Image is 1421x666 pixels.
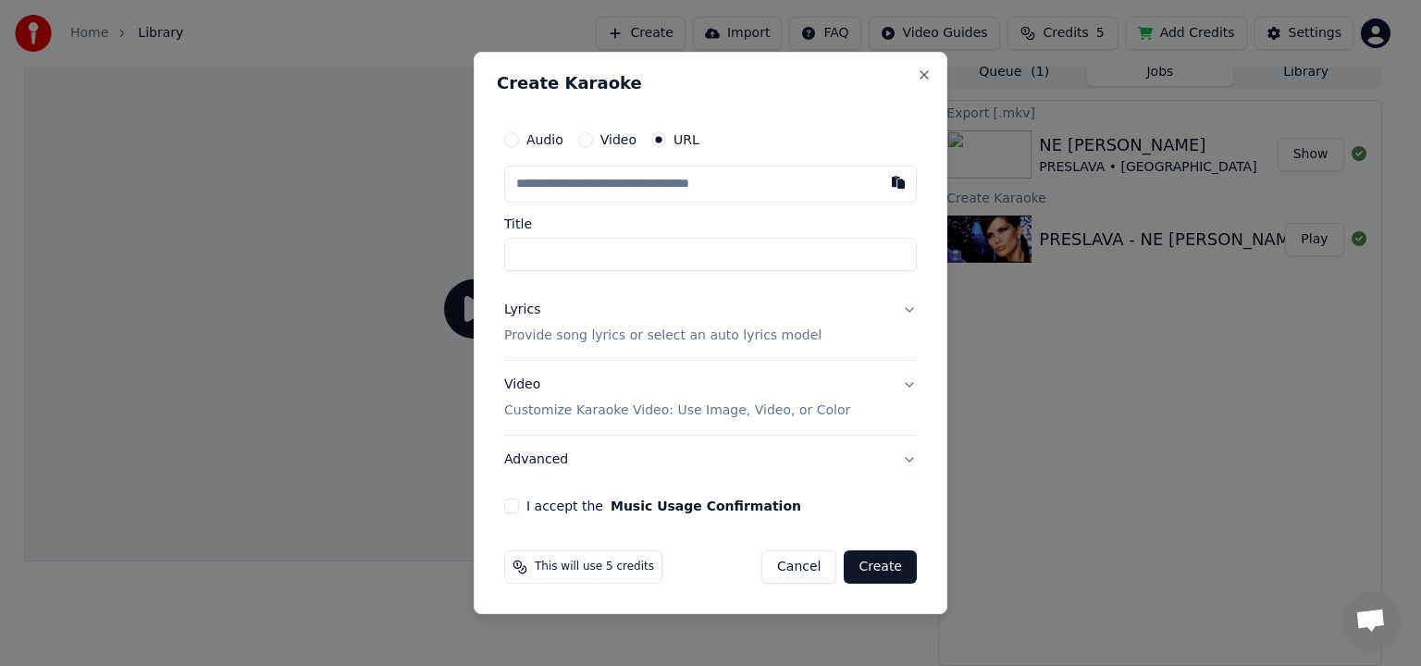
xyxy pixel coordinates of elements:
[504,376,850,420] div: Video
[600,133,636,146] label: Video
[673,133,699,146] label: URL
[535,560,654,574] span: This will use 5 credits
[526,133,563,146] label: Audio
[504,401,850,420] p: Customize Karaoke Video: Use Image, Video, or Color
[526,499,801,512] label: I accept the
[504,286,917,360] button: LyricsProvide song lyrics or select an auto lyrics model
[611,499,801,512] button: I accept the
[504,301,540,319] div: Lyrics
[504,327,822,345] p: Provide song lyrics or select an auto lyrics model
[504,217,917,230] label: Title
[497,75,924,92] h2: Create Karaoke
[761,550,836,584] button: Cancel
[504,361,917,435] button: VideoCustomize Karaoke Video: Use Image, Video, or Color
[844,550,917,584] button: Create
[504,436,917,484] button: Advanced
